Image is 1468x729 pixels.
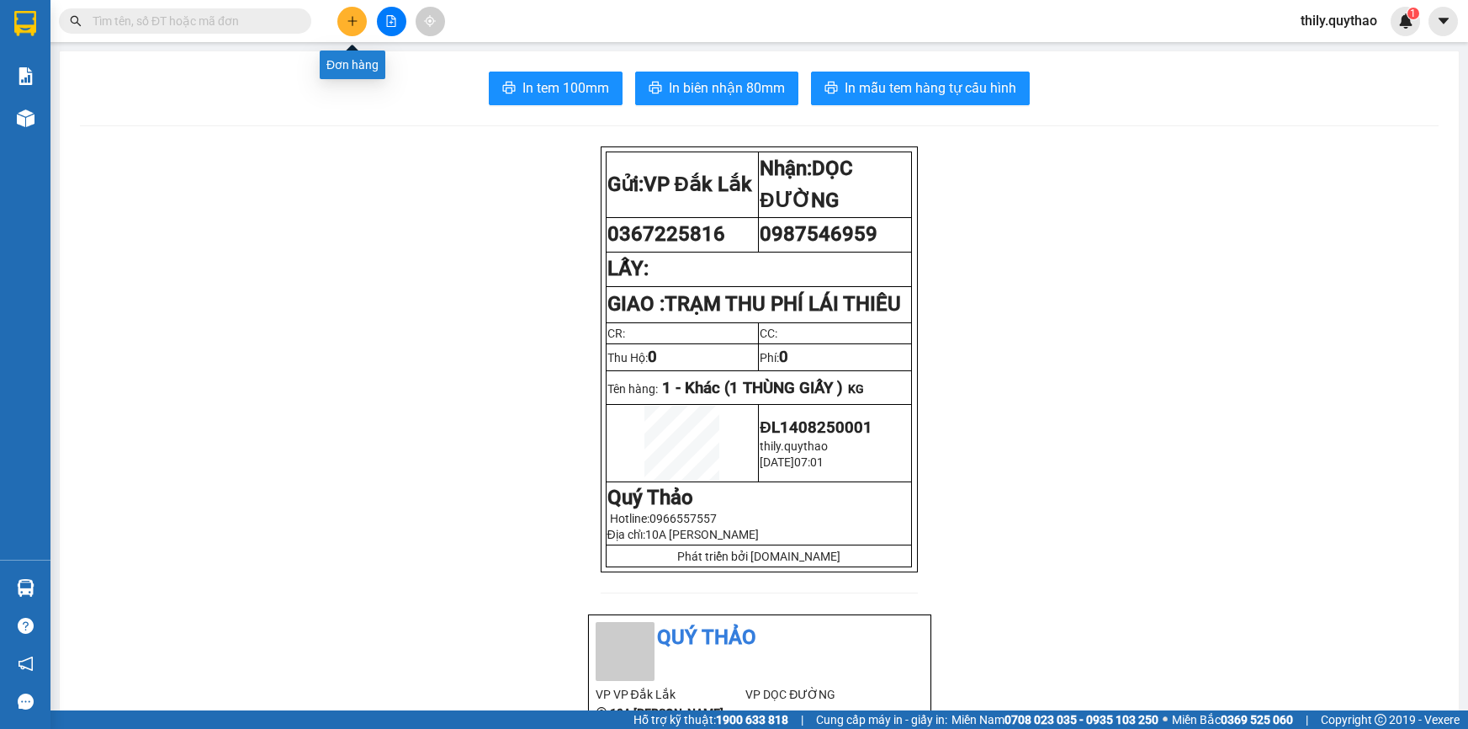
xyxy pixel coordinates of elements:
[596,707,607,719] span: environment
[70,15,82,27] span: search
[759,322,912,343] td: CC:
[665,292,901,316] span: TRẠM THU PHÍ LÁI THIÊU
[779,348,788,366] span: 0
[596,622,924,654] li: Quý Thảo
[845,77,1016,98] span: In mẫu tem hàng tự cấu hình
[606,343,759,370] td: Thu Hộ:
[633,710,788,729] span: Hỗ trợ kỹ thuật:
[760,222,877,246] span: 0987546959
[607,292,901,316] strong: GIAO :
[648,348,657,366] span: 0
[522,77,609,98] span: In tem 100mm
[607,222,725,246] span: 0367225816
[1407,8,1419,19] sup: 1
[644,173,752,196] span: VP Đắk Lắk
[17,109,34,127] img: warehouse-icon
[18,618,34,634] span: question-circle
[17,67,34,85] img: solution-icon
[635,72,798,105] button: printerIn biên nhận 80mm
[596,685,746,704] li: VP VP Đắk Lắk
[18,694,34,710] span: message
[385,15,397,27] span: file-add
[760,157,853,212] strong: Nhận:
[502,81,516,97] span: printer
[760,439,828,453] span: thily.quythao
[716,713,788,726] strong: 1900 633 818
[607,528,759,541] span: Địa chỉ:
[489,72,623,105] button: printerIn tem 100mm
[1163,716,1168,723] span: ⚪️
[607,486,693,509] strong: Quý Thảo
[416,7,445,36] button: aim
[662,379,843,397] span: 1 - Khác (1 THÙNG GIẤY )
[424,15,436,27] span: aim
[320,51,385,79] div: Đơn hàng
[1428,7,1458,36] button: caret-down
[606,545,911,567] td: Phát triển bởi [DOMAIN_NAME]
[649,81,662,97] span: printer
[794,455,824,469] span: 07:01
[669,77,785,98] span: In biên nhận 80mm
[951,710,1158,729] span: Miền Nam
[1410,8,1416,19] span: 1
[93,12,291,30] input: Tìm tên, số ĐT hoặc mã đơn
[811,72,1030,105] button: printerIn mẫu tem hàng tự cấu hình
[760,157,853,212] span: DỌC ĐƯỜNG
[760,455,794,469] span: [DATE]
[1436,13,1451,29] span: caret-down
[337,7,367,36] button: plus
[18,656,34,672] span: notification
[1004,713,1158,726] strong: 0708 023 035 - 0935 103 250
[759,343,912,370] td: Phí:
[645,528,759,541] span: 10A [PERSON_NAME]
[610,512,717,525] span: Hotline:
[607,257,649,280] strong: LẤY:
[824,81,838,97] span: printer
[377,7,406,36] button: file-add
[347,15,358,27] span: plus
[1287,10,1391,31] span: thily.quythao
[1306,710,1308,729] span: |
[801,710,803,729] span: |
[816,710,947,729] span: Cung cấp máy in - giấy in:
[17,579,34,597] img: warehouse-icon
[1398,13,1413,29] img: icon-new-feature
[1172,710,1293,729] span: Miền Bắc
[607,379,910,397] p: Tên hàng:
[14,11,36,36] img: logo-vxr
[745,685,896,704] li: VP DỌC ĐƯỜNG
[760,418,872,437] span: ĐL1408250001
[1375,714,1386,726] span: copyright
[606,322,759,343] td: CR:
[607,173,752,196] strong: Gửi:
[649,512,717,525] span: 0966557557
[1221,713,1293,726] strong: 0369 525 060
[848,382,864,396] span: KG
